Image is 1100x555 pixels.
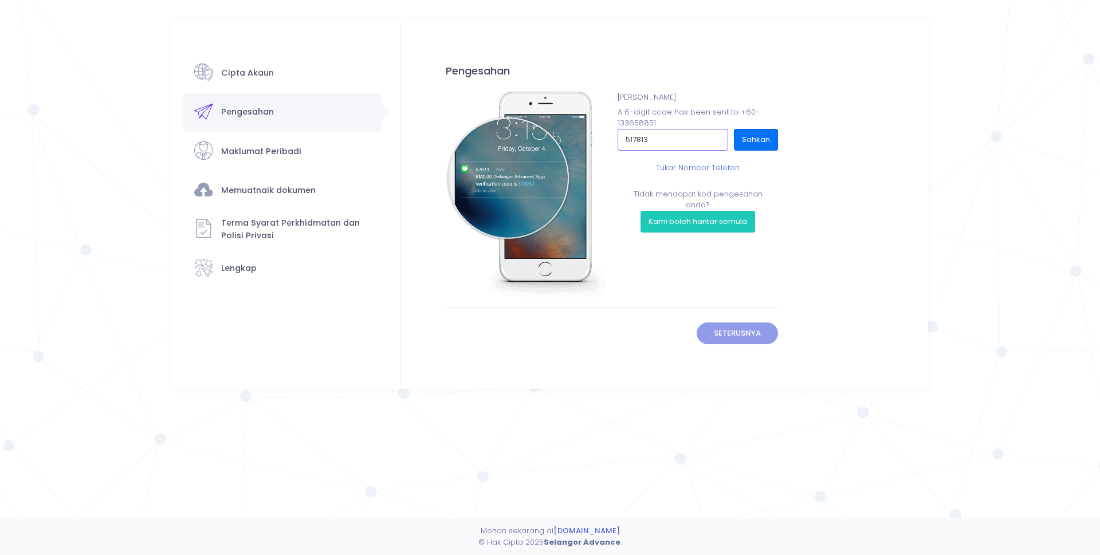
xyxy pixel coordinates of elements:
[612,92,784,297] div: A 6-digit code has been sent to + -
[618,129,728,151] input: Sila masukkan kod 6 digit daripada sms anda
[544,537,620,548] strong: Selangor Advance
[446,92,606,297] img: verifcation%20code.png
[641,211,755,233] button: Kami boleh hantar semula
[618,117,656,128] span: 133658851
[656,162,740,174] a: Tukar Nombor Telefon
[618,92,677,103] label: [PERSON_NAME]
[734,129,778,151] button: Sahkan
[446,63,778,78] div: Pengesahan
[618,188,778,233] div: Tidak mendapat kod pengesahan anda?
[553,525,620,536] a: [DOMAIN_NAME]
[697,322,779,344] button: Seterusnya
[746,107,756,117] span: 60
